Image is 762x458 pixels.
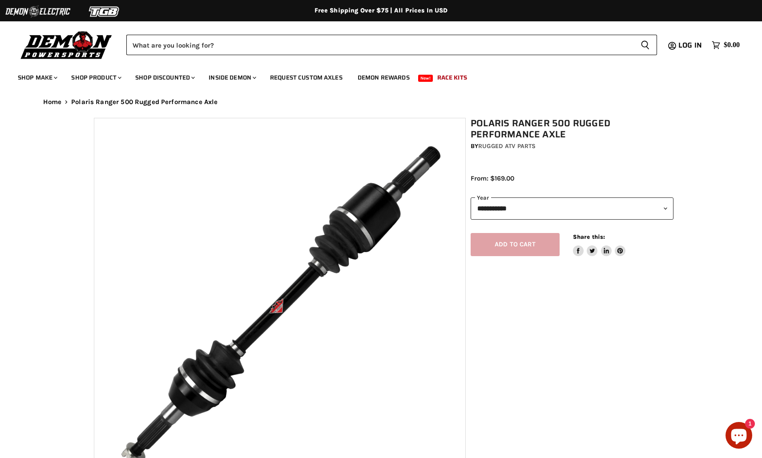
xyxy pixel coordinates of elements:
[678,40,702,51] span: Log in
[724,41,740,49] span: $0.00
[674,41,707,49] a: Log in
[471,197,673,219] select: year
[418,75,433,82] span: New!
[25,98,737,106] nav: Breadcrumbs
[263,68,349,87] a: Request Custom Axles
[43,98,62,106] a: Home
[471,174,514,182] span: From: $169.00
[71,98,218,106] span: Polaris Ranger 500 Rugged Performance Axle
[723,422,755,451] inbox-online-store-chat: Shopify online store chat
[573,233,605,240] span: Share this:
[126,35,657,55] form: Product
[25,7,737,15] div: Free Shipping Over $75 | All Prices In USD
[11,68,63,87] a: Shop Make
[707,39,744,52] a: $0.00
[478,142,536,150] a: Rugged ATV Parts
[4,3,71,20] img: Demon Electric Logo 2
[18,29,115,60] img: Demon Powersports
[351,68,416,87] a: Demon Rewards
[129,68,200,87] a: Shop Discounted
[633,35,657,55] button: Search
[573,233,626,257] aside: Share this:
[202,68,262,87] a: Inside Demon
[71,3,138,20] img: TGB Logo 2
[471,141,673,151] div: by
[11,65,738,87] ul: Main menu
[471,118,673,140] h1: Polaris Ranger 500 Rugged Performance Axle
[65,68,127,87] a: Shop Product
[431,68,474,87] a: Race Kits
[126,35,633,55] input: Search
